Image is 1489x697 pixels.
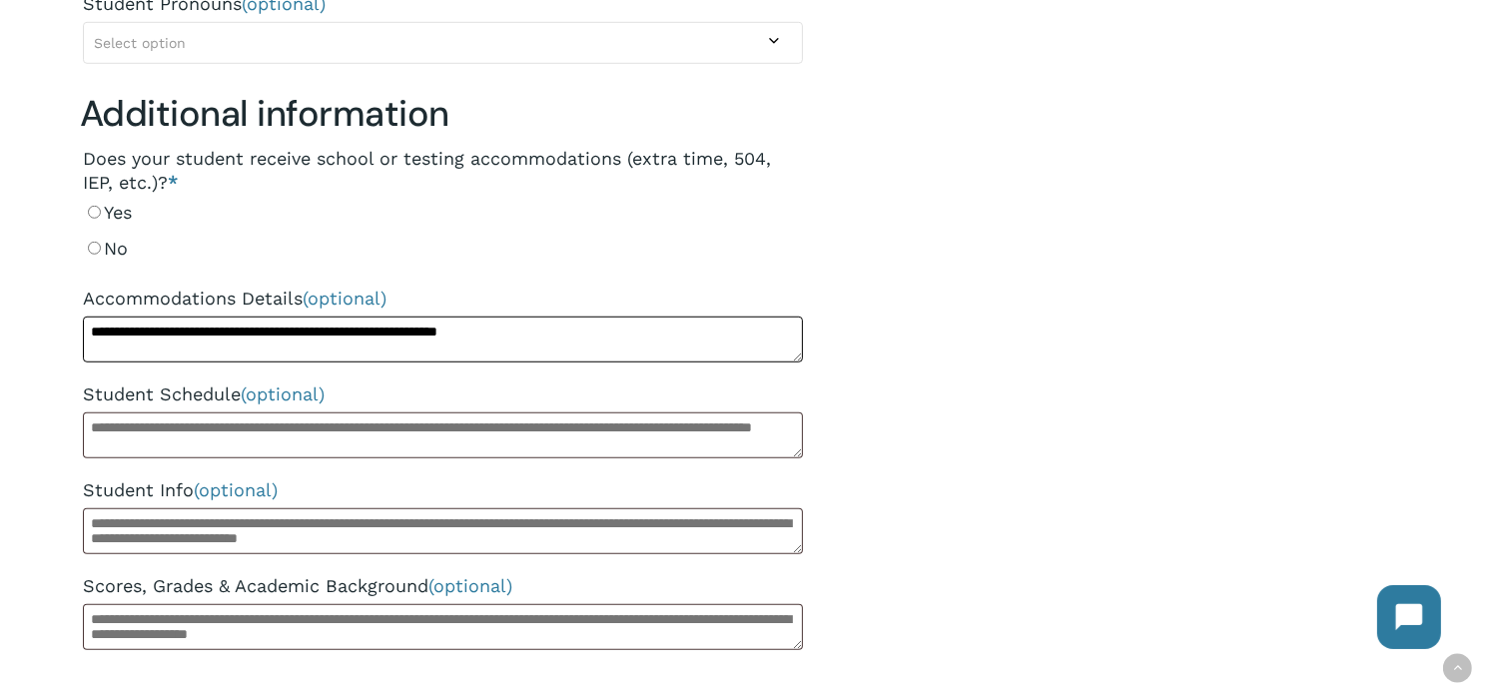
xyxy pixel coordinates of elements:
h3: Additional information [80,91,806,137]
input: Yes [88,206,101,219]
label: Yes [83,195,803,231]
label: Accommodations Details [83,281,803,317]
label: Student Schedule [83,376,803,412]
iframe: Chatbot [1357,565,1461,669]
span: (optional) [428,575,512,596]
label: Student Info [83,472,803,508]
span: Select option [94,35,186,51]
span: (optional) [303,288,386,309]
label: Scores, Grades & Academic Background [83,568,803,604]
input: No [88,242,101,255]
span: (optional) [194,479,278,500]
legend: Does your student receive school or testing accommodations (extra time, 504, IEP, etc.)? [83,147,803,195]
abbr: required [168,172,178,193]
span: (optional) [241,383,325,404]
label: No [83,231,803,267]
